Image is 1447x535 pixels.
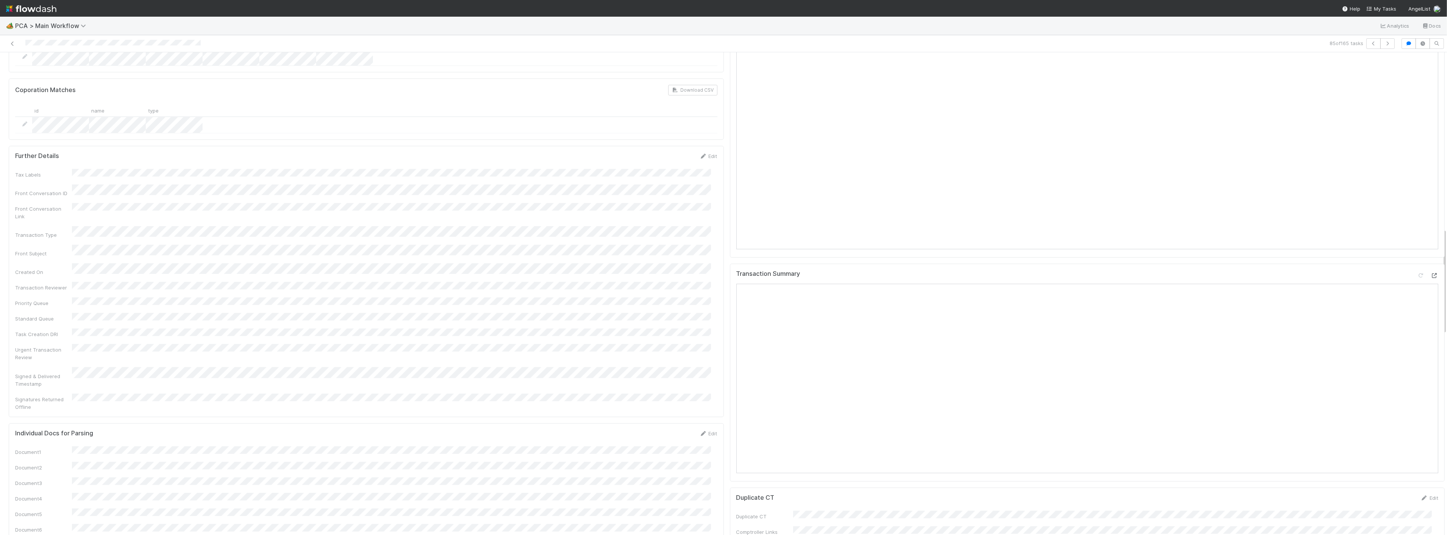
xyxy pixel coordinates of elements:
[15,86,76,94] h5: Coporation Matches
[1342,5,1360,13] div: Help
[15,396,72,411] div: Signatures Returned Offline
[736,513,793,520] div: Duplicate CT
[15,152,59,160] h5: Further Details
[700,430,717,436] a: Edit
[1330,39,1363,47] span: 85 of 165 tasks
[1366,6,1396,12] span: My Tasks
[15,448,72,456] div: Document1
[1433,5,1441,13] img: avatar_8d06466b-a936-4205-8f52-b0cc03e2a179.png
[15,372,72,388] div: Signed & Delivered Timestamp
[15,231,72,239] div: Transaction Type
[15,315,72,322] div: Standard Queue
[15,22,90,30] span: PCA > Main Workflow
[15,284,72,291] div: Transaction Reviewer
[15,526,72,533] div: Document6
[15,205,72,220] div: Front Conversation Link
[1408,6,1430,12] span: AngelList
[32,105,89,116] div: id
[736,494,775,502] h5: Duplicate CT
[15,495,72,502] div: Document4
[1366,5,1396,13] a: My Tasks
[15,330,72,338] div: Task Creation DRI
[1420,495,1438,501] a: Edit
[15,346,72,361] div: Urgent Transaction Review
[15,268,72,276] div: Created On
[146,105,203,116] div: type
[736,270,800,278] h5: Transaction Summary
[89,105,146,116] div: name
[15,189,72,197] div: Front Conversation ID
[15,510,72,518] div: Document5
[15,299,72,307] div: Priority Queue
[6,2,56,15] img: logo-inverted-e16ddd16eac7371096b0.svg
[15,430,93,437] h5: Individual Docs for Parsing
[15,464,72,471] div: Document2
[668,85,717,95] button: Download CSV
[1380,21,1410,30] a: Analytics
[700,153,717,159] a: Edit
[15,250,72,257] div: Front Subject
[15,171,72,178] div: Tax Labels
[1422,21,1441,30] a: Docs
[15,479,72,487] div: Document3
[6,22,14,29] span: 🏕️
